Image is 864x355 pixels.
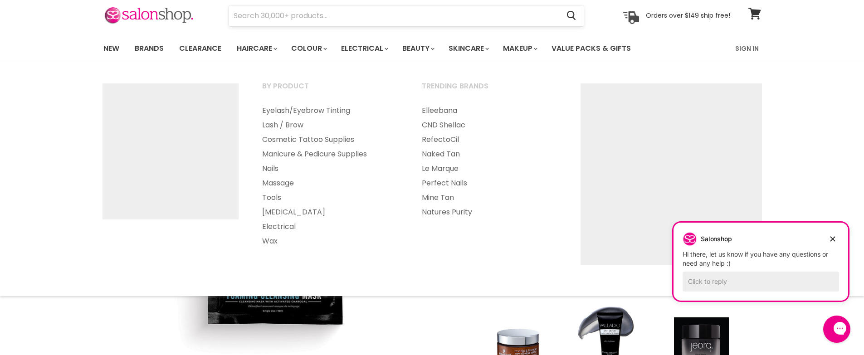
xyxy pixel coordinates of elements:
[128,39,171,58] a: Brands
[251,132,409,147] a: Cosmetic Tattoo Supplies
[410,132,568,147] a: RefectoCil
[560,5,584,26] button: Search
[251,219,409,234] a: Electrical
[229,5,560,26] input: Search
[410,103,568,219] ul: Main menu
[251,205,409,219] a: [MEDICAL_DATA]
[496,39,543,58] a: Makeup
[410,190,568,205] a: Mine Tan
[334,39,394,58] a: Electrical
[251,103,409,248] ul: Main menu
[251,147,409,161] a: Manicure & Pedicure Supplies
[410,161,568,176] a: Le Marque
[251,79,409,102] a: By Product
[97,39,126,58] a: New
[410,147,568,161] a: Naked Tan
[251,190,409,205] a: Tools
[284,39,332,58] a: Colour
[646,11,730,19] p: Orders over $149 ship free!
[667,221,855,314] iframe: Gorgias live chat campaigns
[251,118,409,132] a: Lash / Brow
[230,39,283,58] a: Haircare
[730,39,764,58] a: Sign In
[410,118,568,132] a: CND Shellac
[97,35,684,62] ul: Main menu
[251,234,409,248] a: Wax
[410,176,568,190] a: Perfect Nails
[92,35,772,62] nav: Main
[410,79,568,102] a: Trending Brands
[229,5,584,27] form: Product
[545,39,638,58] a: Value Packs & Gifts
[172,39,228,58] a: Clearance
[410,205,568,219] a: Natures Purity
[251,161,409,176] a: Nails
[251,103,409,118] a: Eyelash/Eyebrow Tinting
[410,103,568,118] a: Elleebana
[442,39,494,58] a: Skincare
[251,176,409,190] a: Massage
[395,39,440,58] a: Beauty
[819,312,855,346] iframe: Gorgias live chat messenger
